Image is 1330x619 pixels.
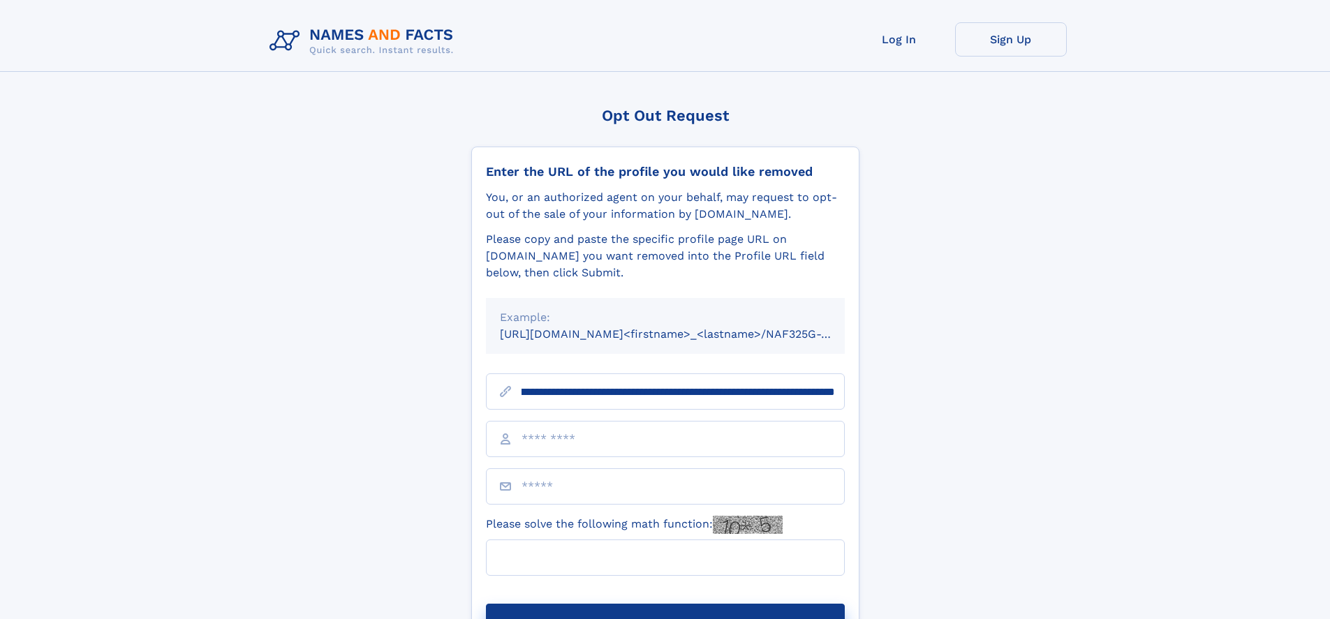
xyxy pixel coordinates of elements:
[486,516,783,534] label: Please solve the following math function:
[264,22,465,60] img: Logo Names and Facts
[486,164,845,179] div: Enter the URL of the profile you would like removed
[500,327,871,341] small: [URL][DOMAIN_NAME]<firstname>_<lastname>/NAF325G-xxxxxxxx
[471,107,859,124] div: Opt Out Request
[500,309,831,326] div: Example:
[843,22,955,57] a: Log In
[486,189,845,223] div: You, or an authorized agent on your behalf, may request to opt-out of the sale of your informatio...
[955,22,1067,57] a: Sign Up
[486,231,845,281] div: Please copy and paste the specific profile page URL on [DOMAIN_NAME] you want removed into the Pr...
